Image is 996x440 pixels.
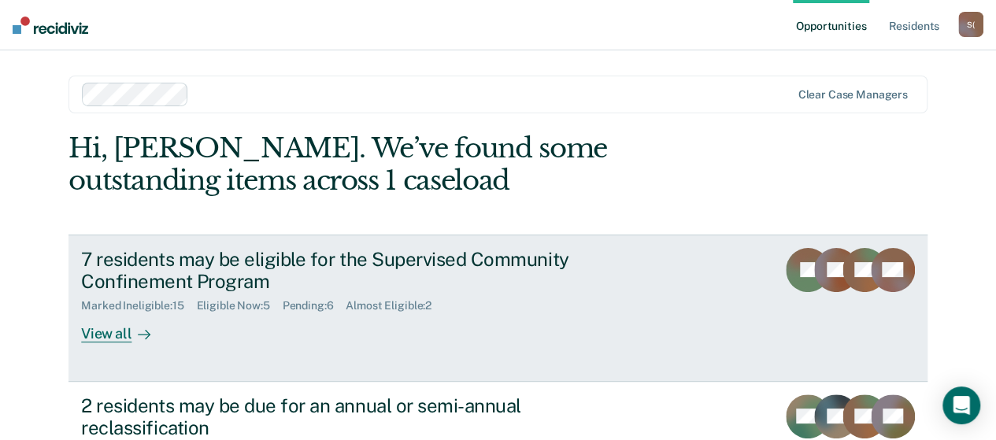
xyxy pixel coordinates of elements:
[13,17,88,34] img: Recidiviz
[81,248,634,294] div: 7 residents may be eligible for the Supervised Community Confinement Program
[196,299,282,312] div: Eligible Now : 5
[346,299,444,312] div: Almost Eligible : 2
[942,386,980,424] div: Open Intercom Messenger
[68,235,928,382] a: 7 residents may be eligible for the Supervised Community Confinement ProgramMarked Ineligible:15E...
[81,312,169,343] div: View all
[798,88,907,102] div: Clear case managers
[283,299,346,312] div: Pending : 6
[81,394,634,440] div: 2 residents may be due for an annual or semi-annual reclassification
[958,12,983,37] div: S (
[958,12,983,37] button: S(
[68,132,755,197] div: Hi, [PERSON_NAME]. We’ve found some outstanding items across 1 caseload
[81,299,196,312] div: Marked Ineligible : 15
